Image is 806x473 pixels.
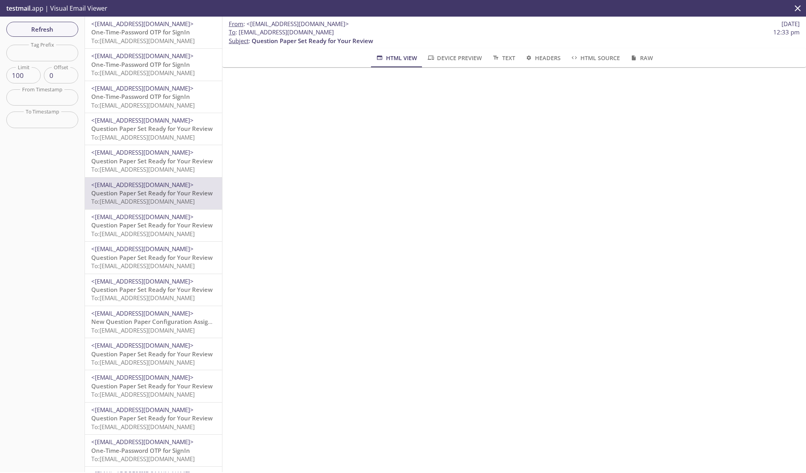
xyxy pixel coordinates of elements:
[85,274,222,306] div: <[EMAIL_ADDRESS][DOMAIN_NAME]>Question Paper Set Ready for Your ReviewTo:[EMAIL_ADDRESS][DOMAIN_N...
[85,435,222,466] div: <[EMAIL_ADDRESS][DOMAIN_NAME]>One-Time-Password OTP for SignInTo:[EMAIL_ADDRESS][DOMAIN_NAME]
[375,53,417,63] span: HTML View
[91,157,213,165] span: Question Paper Set Ready for Your Review
[91,358,195,366] span: To: [EMAIL_ADDRESS][DOMAIN_NAME]
[252,37,373,45] span: Question Paper Set Ready for Your Review
[229,20,349,28] span: :
[91,277,194,285] span: <[EMAIL_ADDRESS][DOMAIN_NAME]>
[570,53,620,63] span: HTML Source
[91,309,194,317] span: <[EMAIL_ADDRESS][DOMAIN_NAME]>
[91,213,194,221] span: <[EMAIL_ADDRESS][DOMAIN_NAME]>
[229,37,249,45] span: Subject
[91,148,194,156] span: <[EMAIL_ADDRESS][DOMAIN_NAME]>
[773,28,800,36] span: 12:33 pm
[85,242,222,273] div: <[EMAIL_ADDRESS][DOMAIN_NAME]>Question Paper Set Ready for Your ReviewTo:[EMAIL_ADDRESS][DOMAIN_N...
[85,49,222,80] div: <[EMAIL_ADDRESS][DOMAIN_NAME]>One-Time-Password OTP for SignInTo:[EMAIL_ADDRESS][DOMAIN_NAME]
[91,286,213,293] span: Question Paper Set Ready for Your Review
[91,382,213,390] span: Question Paper Set Ready for Your Review
[247,20,349,28] span: <[EMAIL_ADDRESS][DOMAIN_NAME]>
[229,28,235,36] span: To
[85,17,222,48] div: <[EMAIL_ADDRESS][DOMAIN_NAME]>One-Time-Password OTP for SignInTo:[EMAIL_ADDRESS][DOMAIN_NAME]
[525,53,561,63] span: Headers
[229,20,243,28] span: From
[229,28,800,45] p: :
[91,350,213,358] span: Question Paper Set Ready for Your Review
[91,221,213,229] span: Question Paper Set Ready for Your Review
[91,438,194,446] span: <[EMAIL_ADDRESS][DOMAIN_NAME]>
[91,390,195,398] span: To: [EMAIL_ADDRESS][DOMAIN_NAME]
[91,20,194,28] span: <[EMAIL_ADDRESS][DOMAIN_NAME]>
[91,133,195,141] span: To: [EMAIL_ADDRESS][DOMAIN_NAME]
[91,181,194,189] span: <[EMAIL_ADDRESS][DOMAIN_NAME]>
[91,61,190,68] span: One-Time-Password OTP for SignIn
[91,93,190,100] span: One-Time-Password OTP for SignIn
[629,53,653,63] span: Raw
[85,306,222,338] div: <[EMAIL_ADDRESS][DOMAIN_NAME]>New Question Paper Configuration Assigned to YouTo:[EMAIL_ADDRESS][...
[91,101,195,109] span: To: [EMAIL_ADDRESS][DOMAIN_NAME]
[91,406,194,414] span: <[EMAIL_ADDRESS][DOMAIN_NAME]>
[85,178,222,209] div: <[EMAIL_ADDRESS][DOMAIN_NAME]>Question Paper Set Ready for Your ReviewTo:[EMAIL_ADDRESS][DOMAIN_N...
[91,262,195,270] span: To: [EMAIL_ADDRESS][DOMAIN_NAME]
[91,455,195,463] span: To: [EMAIL_ADDRESS][DOMAIN_NAME]
[91,125,213,132] span: Question Paper Set Ready for Your Review
[85,403,222,434] div: <[EMAIL_ADDRESS][DOMAIN_NAME]>Question Paper Set Ready for Your ReviewTo:[EMAIL_ADDRESS][DOMAIN_N...
[91,447,190,454] span: One-Time-Password OTP for SignIn
[85,113,222,145] div: <[EMAIL_ADDRESS][DOMAIN_NAME]>Question Paper Set Ready for Your ReviewTo:[EMAIL_ADDRESS][DOMAIN_N...
[85,210,222,241] div: <[EMAIL_ADDRESS][DOMAIN_NAME]>Question Paper Set Ready for Your ReviewTo:[EMAIL_ADDRESS][DOMAIN_N...
[91,197,195,205] span: To: [EMAIL_ADDRESS][DOMAIN_NAME]
[91,294,195,302] span: To: [EMAIL_ADDRESS][DOMAIN_NAME]
[91,245,194,253] span: <[EMAIL_ADDRESS][DOMAIN_NAME]>
[91,373,194,381] span: <[EMAIL_ADDRESS][DOMAIN_NAME]>
[91,318,239,325] span: New Question Paper Configuration Assigned to You
[85,338,222,370] div: <[EMAIL_ADDRESS][DOMAIN_NAME]>Question Paper Set Ready for Your ReviewTo:[EMAIL_ADDRESS][DOMAIN_N...
[427,53,482,63] span: Device Preview
[85,370,222,402] div: <[EMAIL_ADDRESS][DOMAIN_NAME]>Question Paper Set Ready for Your ReviewTo:[EMAIL_ADDRESS][DOMAIN_N...
[91,84,194,92] span: <[EMAIL_ADDRESS][DOMAIN_NAME]>
[782,20,800,28] span: [DATE]
[229,28,334,36] span: : [EMAIL_ADDRESS][DOMAIN_NAME]
[91,52,194,60] span: <[EMAIL_ADDRESS][DOMAIN_NAME]>
[91,189,213,197] span: Question Paper Set Ready for Your Review
[91,326,195,334] span: To: [EMAIL_ADDRESS][DOMAIN_NAME]
[91,165,195,173] span: To: [EMAIL_ADDRESS][DOMAIN_NAME]
[6,4,30,13] span: testmail
[91,116,194,124] span: <[EMAIL_ADDRESS][DOMAIN_NAME]>
[91,28,190,36] span: One-Time-Password OTP for SignIn
[91,230,195,238] span: To: [EMAIL_ADDRESS][DOMAIN_NAME]
[91,414,213,422] span: Question Paper Set Ready for Your Review
[492,53,515,63] span: Text
[91,69,195,77] span: To: [EMAIL_ADDRESS][DOMAIN_NAME]
[13,24,72,34] span: Refresh
[6,22,78,37] button: Refresh
[91,254,213,261] span: Question Paper Set Ready for Your Review
[91,341,194,349] span: <[EMAIL_ADDRESS][DOMAIN_NAME]>
[91,37,195,45] span: To: [EMAIL_ADDRESS][DOMAIN_NAME]
[91,423,195,431] span: To: [EMAIL_ADDRESS][DOMAIN_NAME]
[85,81,222,113] div: <[EMAIL_ADDRESS][DOMAIN_NAME]>One-Time-Password OTP for SignInTo:[EMAIL_ADDRESS][DOMAIN_NAME]
[85,145,222,177] div: <[EMAIL_ADDRESS][DOMAIN_NAME]>Question Paper Set Ready for Your ReviewTo:[EMAIL_ADDRESS][DOMAIN_N...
